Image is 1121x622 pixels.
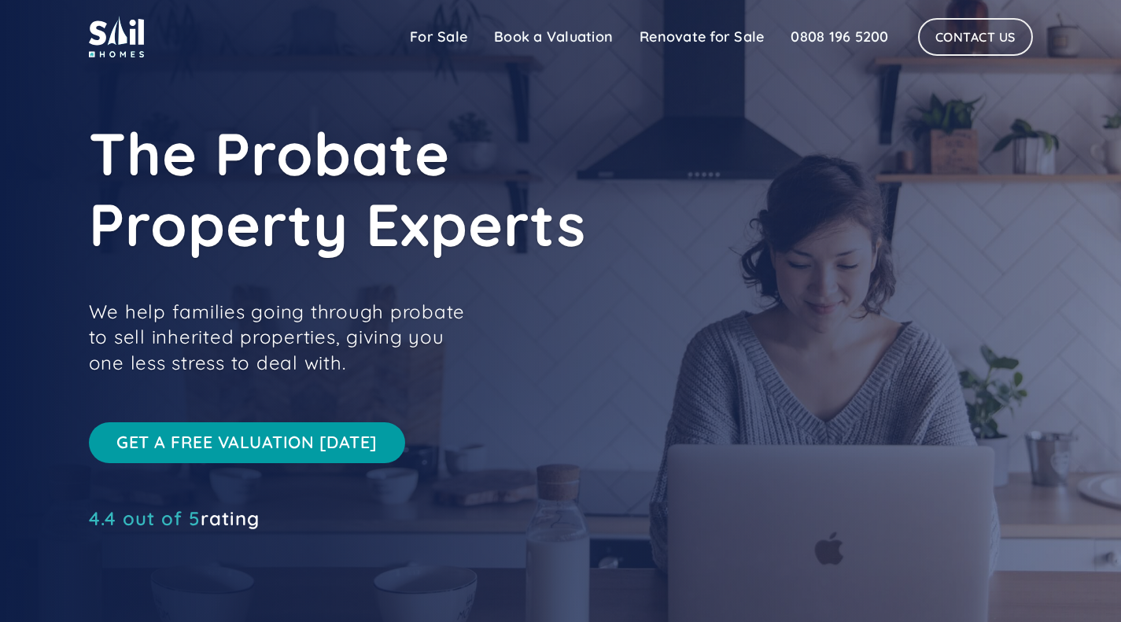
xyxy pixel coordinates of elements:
div: rating [89,510,260,526]
a: Contact Us [918,18,1033,56]
a: 0808 196 5200 [777,21,902,53]
h1: The Probate Property Experts [89,118,797,259]
a: 4.4 out of 5rating [89,510,260,526]
p: We help families going through probate to sell inherited properties, giving you one less stress t... [89,299,482,375]
a: Get a free valuation [DATE] [89,422,406,463]
a: Book a Valuation [481,21,626,53]
a: Renovate for Sale [626,21,777,53]
span: 4.4 out of 5 [89,506,201,530]
a: For Sale [396,21,481,53]
img: sail home logo [89,16,144,57]
iframe: Customer reviews powered by Trustpilot [89,534,325,553]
